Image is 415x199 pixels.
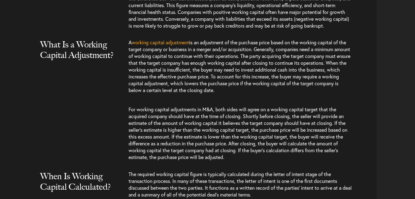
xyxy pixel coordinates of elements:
[40,39,116,73] h2: What Is a Working Capital Adjustment?
[132,39,189,46] a: working capital adjustment
[129,171,352,198] span: The required working capital figure is typically calculated during the letter of intent stage of ...
[129,106,347,160] span: For working capital adjustments in M&A, both sides will agree on a working capital target that th...
[129,39,350,93] span: is an adjustment of the purchase price based on the working capital of the target company or busi...
[129,39,132,46] span: A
